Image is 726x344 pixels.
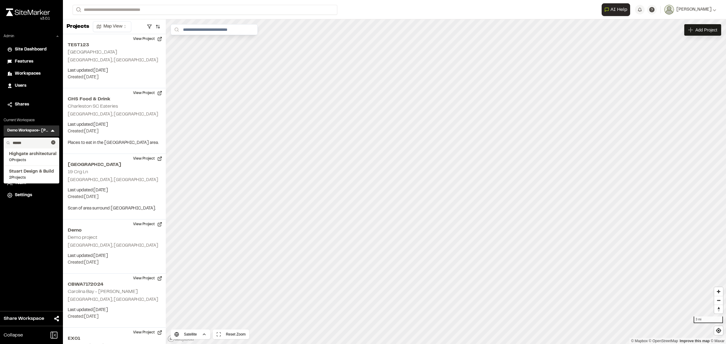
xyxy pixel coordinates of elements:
a: Settings [7,192,56,199]
div: Oh geez...please don't... [6,16,50,21]
a: Highgate architectural0Projects [9,151,54,163]
a: OpenStreetMap [649,339,678,343]
button: View Project [129,274,166,283]
p: Created: [DATE] [68,259,161,266]
div: Open AI Assistant [602,3,633,16]
span: Add Project [695,27,717,33]
h3: Demo Workspace- [PERSON_NAME] [7,128,50,134]
span: AI Help [610,6,627,13]
button: View Project [129,88,166,98]
h2: CBWA7172024 [68,281,161,288]
span: Share Workspace [4,315,44,322]
a: Shares [7,101,56,108]
a: Map feedback [680,339,710,343]
p: Last updated: [DATE] [68,253,161,259]
button: Satellite [171,329,210,339]
span: 2 Projects [9,175,54,180]
p: [GEOGRAPHIC_DATA], [GEOGRAPHIC_DATA] [68,242,161,249]
button: View Project [129,328,166,337]
p: Last updated: [DATE] [68,122,161,128]
p: Scan of area surround [GEOGRAPHIC_DATA]. [68,205,161,212]
button: Find my location [714,326,723,335]
button: Clear text [51,140,55,144]
p: Created: [DATE] [68,128,161,135]
span: [PERSON_NAME] [676,6,711,13]
span: Stuart Design & Build [9,168,54,175]
p: [GEOGRAPHIC_DATA], [GEOGRAPHIC_DATA] [68,177,161,183]
span: 0 Projects [9,157,54,163]
p: [GEOGRAPHIC_DATA], [GEOGRAPHIC_DATA] [68,111,161,118]
h2: Demo [68,227,161,234]
h2: Demo project [68,235,97,240]
button: Search [73,5,83,15]
p: Last updated: [DATE] [68,307,161,313]
div: 3 mi [694,316,723,323]
a: Maxar [711,339,724,343]
p: Created: [DATE] [68,194,161,200]
h2: 19 Crg Ln [68,170,88,174]
img: rebrand.png [6,8,50,16]
img: User [664,5,674,15]
p: Created: [DATE] [68,313,161,320]
button: View Project [129,154,166,164]
span: Shares [15,101,29,108]
h2: CHS Food & Drink [68,96,161,103]
h2: EX01 [68,335,161,342]
button: Zoom in [714,287,723,296]
p: Projects [67,23,89,31]
h2: [GEOGRAPHIC_DATA] [68,50,117,54]
p: Last updated: [DATE] [68,67,161,74]
p: Places to eat in the [GEOGRAPHIC_DATA] area. [68,140,161,146]
span: Workspaces [15,70,41,77]
span: Users [15,83,26,89]
a: Stuart Design & Build2Projects [9,168,54,180]
a: Site Dashboard [7,46,56,53]
p: Admin [4,34,14,39]
button: Reset Zoom [213,329,249,339]
a: Mapbox [631,339,648,343]
span: Highgate architectural [9,151,54,157]
span: Site Dashboard [15,46,47,53]
button: [PERSON_NAME] [664,5,716,15]
button: Zoom out [714,296,723,305]
p: Current Workspace [4,118,59,123]
h2: [GEOGRAPHIC_DATA] [68,161,161,168]
button: View Project [129,219,166,229]
span: Collapse [4,332,23,339]
button: View Project [129,34,166,44]
p: [GEOGRAPHIC_DATA], [GEOGRAPHIC_DATA] [68,57,161,64]
h2: TEST123 [68,41,161,49]
p: Created: [DATE] [68,74,161,81]
a: Users [7,83,56,89]
span: Settings [15,192,32,199]
span: Zoom out [714,296,723,305]
h2: Carolina Bay - [PERSON_NAME] [68,290,138,294]
span: Features [15,58,33,65]
p: Last updated: [DATE] [68,187,161,194]
button: Reset bearing to north [714,305,723,313]
a: Workspaces [7,70,56,77]
p: [GEOGRAPHIC_DATA], [GEOGRAPHIC_DATA] [68,297,161,303]
button: Open AI Assistant [602,3,630,16]
a: Features [7,58,56,65]
a: Mapbox logo [168,335,194,342]
h2: Charleston SC Eateries [68,104,118,109]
